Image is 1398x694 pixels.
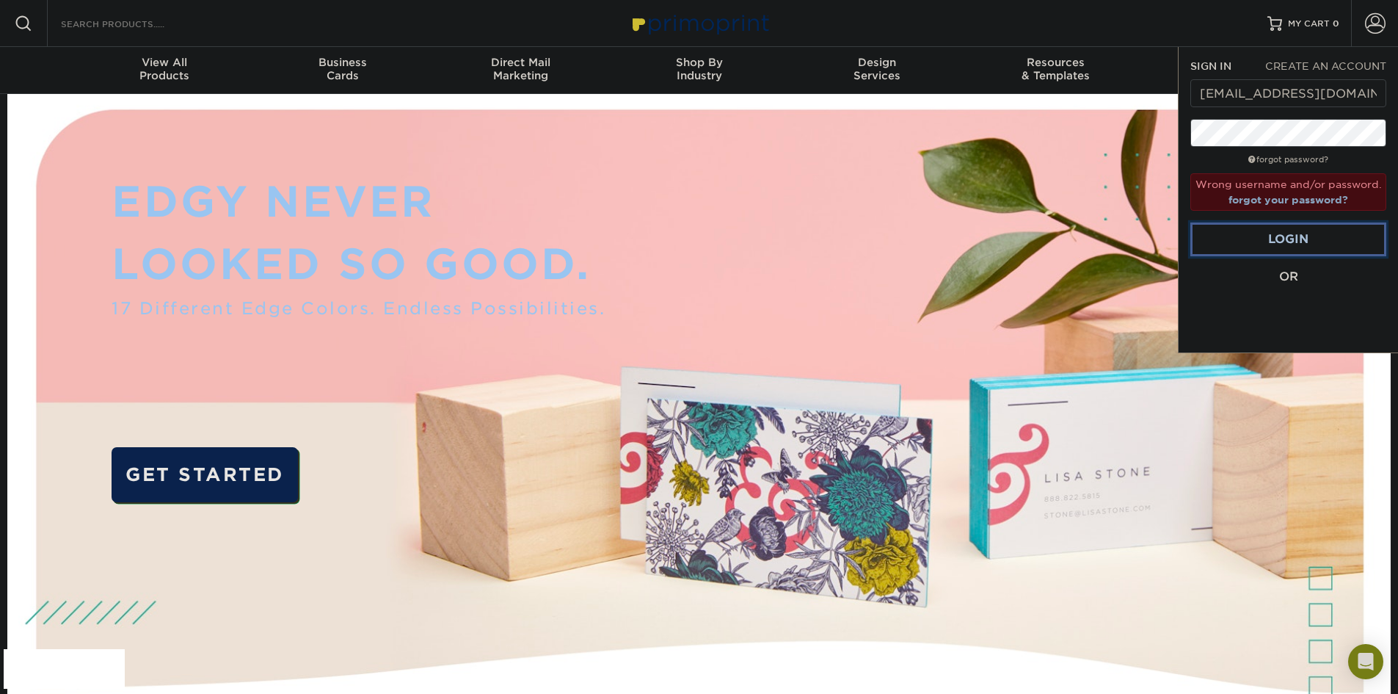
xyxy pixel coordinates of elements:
input: Email [1190,79,1386,107]
div: & Support [1145,56,1323,82]
a: Direct MailMarketing [432,47,610,94]
span: View All [76,56,254,69]
span: CREATE AN ACCOUNT [1265,60,1386,72]
span: 17 Different Edge Colors. Endless Possibilities. [112,296,605,321]
span: MY CART [1288,18,1330,30]
span: Contact [1145,56,1323,69]
a: Shop ByIndustry [610,47,788,94]
div: Services [788,56,966,82]
a: forgot password? [1248,155,1328,165]
p: EDGY NEVER [112,170,605,234]
span: 0 [1333,18,1339,29]
a: BusinessCards [253,47,432,94]
div: Marketing [432,56,610,82]
span: Resources [966,56,1145,69]
div: Cards [253,56,432,82]
a: DesignServices [788,47,966,94]
span: Direct Mail [432,56,610,69]
a: GET STARTED [112,447,297,502]
a: View AllProducts [76,47,254,94]
span: Design [788,56,966,69]
a: Resources& Templates [966,47,1145,94]
a: Contact& Support [1145,47,1323,94]
a: Login [1190,223,1386,256]
span: SIGN IN [1190,60,1231,72]
div: OR [1190,268,1386,286]
p: LOOKED SO GOOD. [112,233,605,296]
span: Shop By [610,56,788,69]
div: & Templates [966,56,1145,82]
a: forgot your password? [1228,194,1348,206]
div: Industry [610,56,788,82]
div: Products [76,56,254,82]
img: Primoprint [626,7,773,39]
div: Wrong username and/or password. [1190,173,1386,211]
div: Open Intercom Messenger [1348,644,1383,679]
input: SEARCH PRODUCTS..... [59,15,203,32]
span: Business [253,56,432,69]
iframe: Google Customer Reviews [4,649,125,689]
